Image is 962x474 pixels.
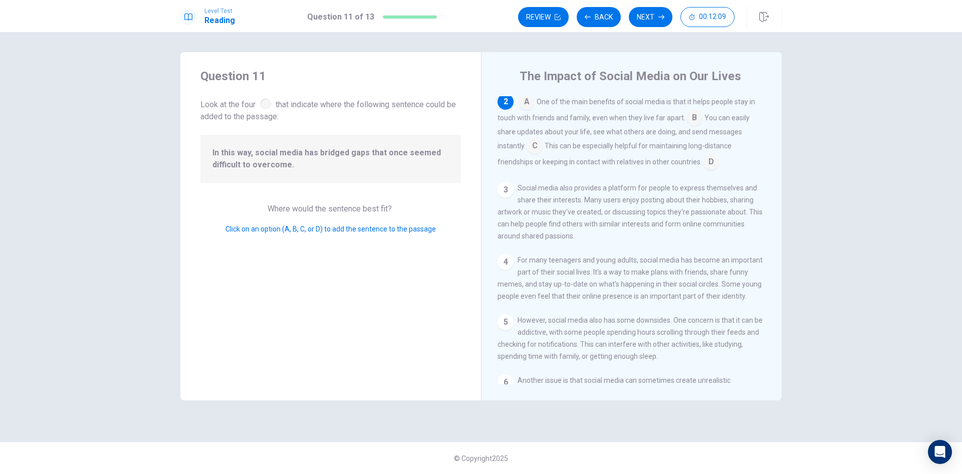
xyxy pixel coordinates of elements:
span: You can easily share updates about your life, see what others are doing, and send messages instan... [498,114,750,150]
span: © Copyright 2025 [454,454,508,462]
span: 00:12:09 [699,13,726,21]
span: This can be especially helpful for maintaining long-distance friendships or keeping in contact wi... [498,142,732,166]
button: Back [577,7,621,27]
span: Look at the four that indicate where the following sentence could be added to the passage: [200,96,461,123]
span: For many teenagers and young adults, social media has become an important part of their social li... [498,256,763,300]
button: 00:12:09 [680,7,735,27]
h1: Reading [204,15,235,27]
h4: The Impact of Social Media on Our Lives [520,68,741,84]
div: 4 [498,254,514,270]
h1: Question 11 of 13 [307,11,374,23]
h4: Question 11 [200,68,461,84]
span: Click on an option (A, B, C, or D) to add the sentence to the passage [225,225,436,233]
span: Where would the sentence best fit? [268,204,394,213]
span: Social media also provides a platform for people to express themselves and share their interests.... [498,184,763,240]
span: Another issue is that social media can sometimes create unrealistic expectations about life. Peop... [498,376,765,432]
div: Open Intercom Messenger [928,440,952,464]
div: 2 [498,94,514,110]
span: Level Test [204,8,235,15]
span: One of the main benefits of social media is that it helps people stay in touch with friends and f... [498,98,755,122]
span: D [703,154,719,170]
button: Review [518,7,569,27]
button: Next [629,7,672,27]
span: In this way, social media has bridged gaps that once seemed difficult to overcome. [212,147,449,171]
div: 3 [498,182,514,198]
div: 5 [498,314,514,330]
span: However, social media also has some downsides. One concern is that it can be addictive, with some... [498,316,763,360]
span: C [527,138,543,154]
div: 6 [498,374,514,390]
span: B [686,110,702,126]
